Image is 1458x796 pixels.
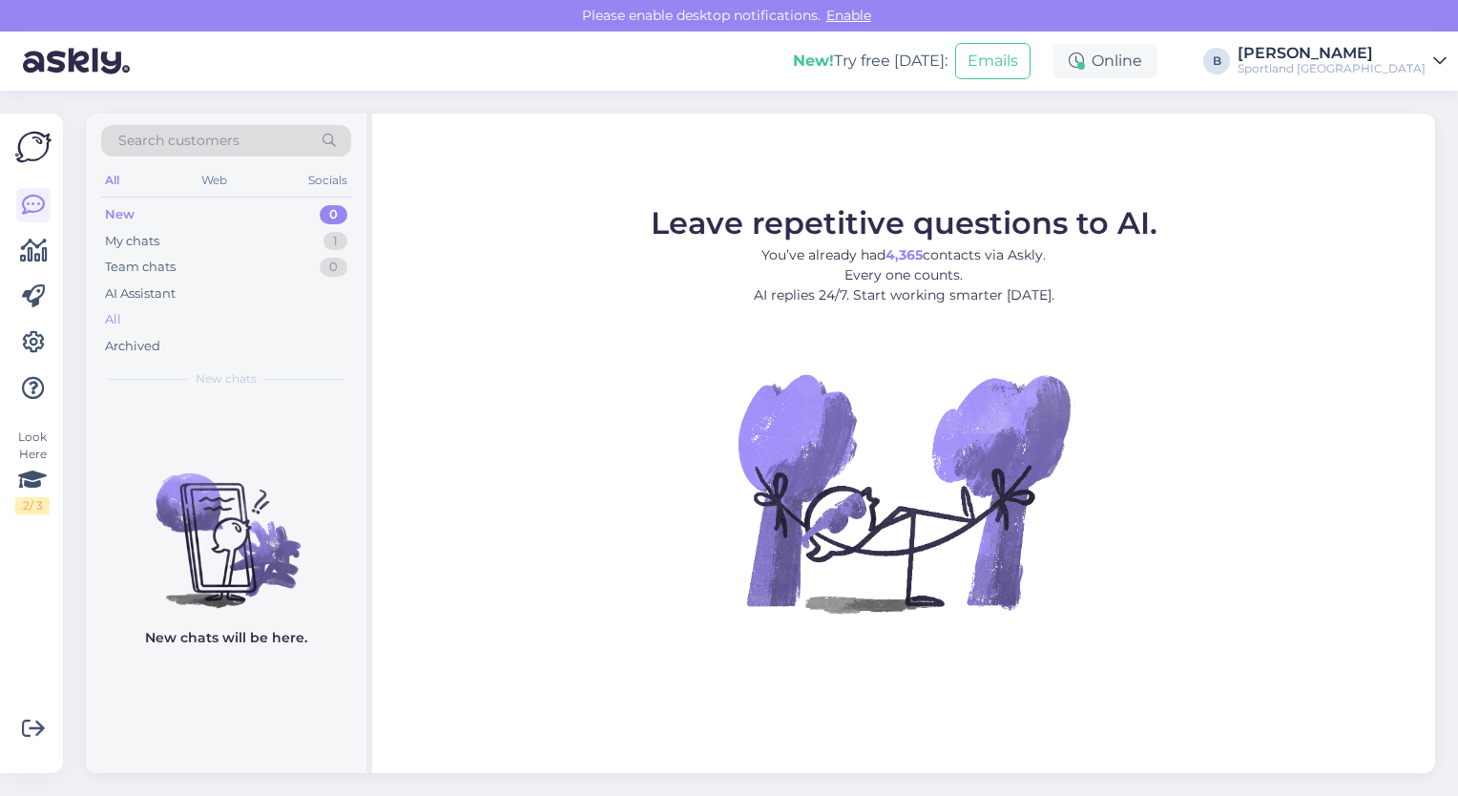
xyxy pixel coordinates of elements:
[732,321,1075,664] img: No Chat active
[821,7,877,24] span: Enable
[651,245,1157,305] p: You’ve already had contacts via Askly. Every one counts. AI replies 24/7. Start working smarter [...
[793,52,834,70] b: New!
[793,50,948,73] div: Try free [DATE]:
[145,628,307,648] p: New chats will be here.
[323,232,347,251] div: 1
[304,168,351,193] div: Socials
[86,439,366,611] img: No chats
[118,131,240,151] span: Search customers
[1238,46,1447,76] a: [PERSON_NAME]Sportland [GEOGRAPHIC_DATA]
[15,497,50,514] div: 2 / 3
[198,168,231,193] div: Web
[1203,48,1230,74] div: B
[1238,61,1426,76] div: Sportland [GEOGRAPHIC_DATA]
[105,205,135,224] div: New
[651,204,1157,241] span: Leave repetitive questions to AI.
[105,337,160,356] div: Archived
[105,310,121,329] div: All
[105,232,159,251] div: My chats
[885,246,923,263] b: 4,365
[196,370,257,388] span: New chats
[15,129,52,165] img: Askly Logo
[105,284,176,304] div: AI Assistant
[101,168,123,193] div: All
[15,429,50,514] div: Look Here
[105,258,176,277] div: Team chats
[955,43,1031,79] button: Emails
[320,205,347,224] div: 0
[320,258,347,277] div: 0
[1238,46,1426,61] div: [PERSON_NAME]
[1053,44,1157,78] div: Online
